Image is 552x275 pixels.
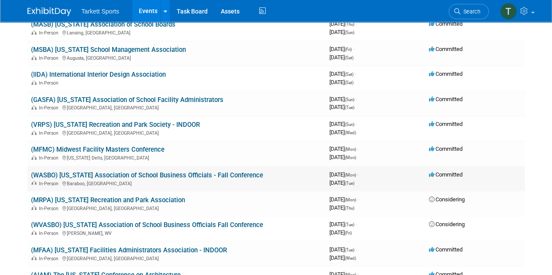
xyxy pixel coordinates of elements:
[31,121,200,129] a: (VRPS) [US_STATE] Recreation and Park Society - INDOOR
[31,130,37,135] img: In-Person Event
[31,196,185,204] a: (MRPA) [US_STATE] Recreation and Park Association
[31,229,322,236] div: [PERSON_NAME], WV
[329,46,354,52] span: [DATE]
[329,171,359,177] span: [DATE]
[345,222,354,227] span: (Tue)
[329,179,354,186] span: [DATE]
[329,129,356,136] span: [DATE]
[329,246,357,252] span: [DATE]
[460,8,480,15] span: Search
[356,121,357,127] span: -
[357,171,359,177] span: -
[429,196,465,202] span: Considering
[345,180,354,185] span: (Tue)
[31,29,322,36] div: Lansing, [GEOGRAPHIC_DATA]
[39,155,61,161] span: In-Person
[39,180,61,186] span: In-Person
[329,121,357,127] span: [DATE]
[345,22,354,27] span: (Thu)
[31,204,322,211] div: [GEOGRAPHIC_DATA], [GEOGRAPHIC_DATA]
[429,246,463,252] span: Committed
[357,146,359,152] span: -
[429,171,463,177] span: Committed
[31,180,37,185] img: In-Person Event
[429,96,463,102] span: Committed
[39,205,61,211] span: In-Person
[31,104,322,111] div: [GEOGRAPHIC_DATA], [GEOGRAPHIC_DATA]
[31,54,322,61] div: Augusta, [GEOGRAPHIC_DATA]
[31,154,322,161] div: [US_STATE] Dells, [GEOGRAPHIC_DATA]
[345,205,354,210] span: (Thu)
[31,255,37,260] img: In-Person Event
[500,3,517,20] img: Tom Breuer
[39,30,61,36] span: In-Person
[39,55,61,61] span: In-Person
[345,55,353,60] span: (Sat)
[82,8,119,15] span: Tarkett Sports
[39,105,61,111] span: In-Person
[329,71,356,77] span: [DATE]
[345,105,354,110] span: (Tue)
[31,254,322,261] div: [GEOGRAPHIC_DATA], [GEOGRAPHIC_DATA]
[329,221,357,227] span: [DATE]
[329,196,359,202] span: [DATE]
[429,221,465,227] span: Considering
[345,72,353,77] span: (Sat)
[356,20,357,27] span: -
[355,71,356,77] span: -
[429,71,463,77] span: Committed
[345,247,354,252] span: (Tue)
[39,230,61,236] span: In-Person
[31,155,37,160] img: In-Person Event
[31,246,227,254] a: (MFAA) [US_STATE] Facilities Administrators Association - INDOOR
[31,221,263,228] a: (WVASBO) [US_STATE] Association of School Business Officials Fall Conference
[357,196,359,202] span: -
[31,230,37,234] img: In-Person Event
[329,254,356,261] span: [DATE]
[429,20,463,27] span: Committed
[31,20,175,28] a: (MASB) [US_STATE] Association of School Boards
[329,154,356,160] span: [DATE]
[329,96,357,102] span: [DATE]
[353,46,354,52] span: -
[39,255,61,261] span: In-Person
[345,155,356,160] span: (Mon)
[329,54,353,61] span: [DATE]
[356,96,357,102] span: -
[345,255,356,260] span: (Wed)
[31,96,223,104] a: (GASFA) [US_STATE] Association of School Facility Administrators
[429,146,463,152] span: Committed
[31,46,186,54] a: (MSBA) [US_STATE] School Management Association
[27,7,71,16] img: ExhibitDay
[31,105,37,109] img: In-Person Event
[329,29,354,35] span: [DATE]
[345,172,356,177] span: (Mon)
[345,230,352,235] span: (Fri)
[31,205,37,210] img: In-Person Event
[345,130,356,135] span: (Wed)
[329,204,354,210] span: [DATE]
[345,122,354,127] span: (Sun)
[39,130,61,136] span: In-Person
[329,146,359,152] span: [DATE]
[429,121,463,127] span: Committed
[31,71,166,78] a: (IIDA) International Interior Design Association
[356,221,357,227] span: -
[39,80,61,86] span: In-Person
[356,246,357,252] span: -
[345,97,354,102] span: (Sun)
[329,20,357,27] span: [DATE]
[31,171,263,179] a: (WASBO) [US_STATE] Association of School Business Officials - Fall Conference
[31,55,37,60] img: In-Person Event
[345,197,356,202] span: (Mon)
[31,30,37,34] img: In-Person Event
[429,46,463,52] span: Committed
[329,79,353,85] span: [DATE]
[449,4,489,19] a: Search
[329,104,354,110] span: [DATE]
[345,147,356,152] span: (Mon)
[31,129,322,136] div: [GEOGRAPHIC_DATA], [GEOGRAPHIC_DATA]
[31,80,37,85] img: In-Person Event
[345,47,352,52] span: (Fri)
[31,146,165,153] a: (MFMC) Midwest Facility Masters Conference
